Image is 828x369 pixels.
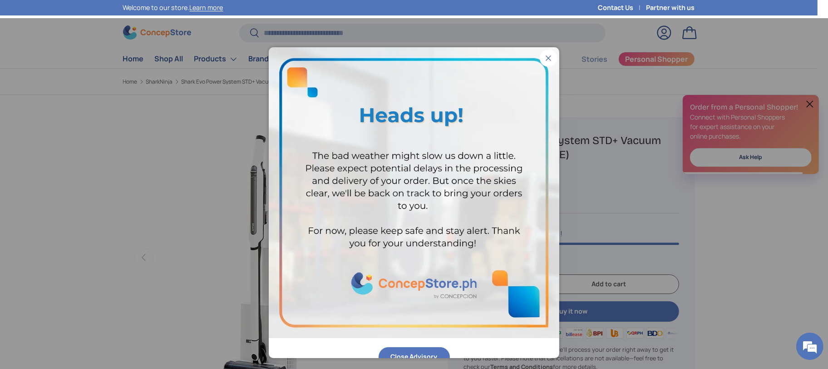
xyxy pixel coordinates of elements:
p: Welcome to our store. [123,3,223,13]
span: We're online! [53,115,125,206]
div: Chat with us now [47,51,153,63]
a: Learn more [190,3,223,12]
a: Contact Us [598,3,646,13]
a: Partner with us [646,3,695,13]
textarea: Type your message and hit 'Enter' [5,248,173,280]
div: Minimize live chat window [149,5,171,26]
button: Close Advisory [379,347,450,367]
